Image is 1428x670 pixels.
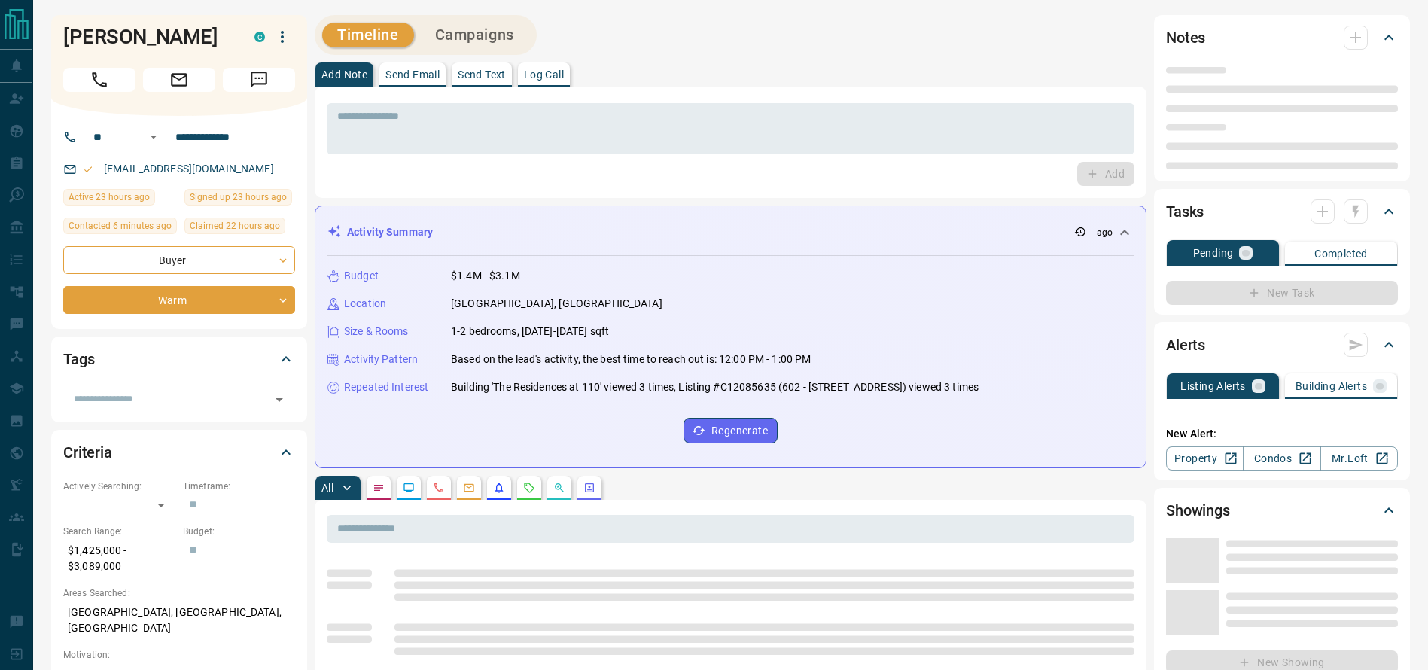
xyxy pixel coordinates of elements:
p: [GEOGRAPHIC_DATA], [GEOGRAPHIC_DATA], [GEOGRAPHIC_DATA] [63,600,295,641]
svg: Notes [373,482,385,494]
p: Search Range: [63,525,175,538]
svg: Lead Browsing Activity [403,482,415,494]
div: Showings [1166,492,1398,528]
p: New Alert: [1166,426,1398,442]
p: 1-2 bedrooms, [DATE]-[DATE] sqft [451,324,609,340]
div: Criteria [63,434,295,471]
p: All [321,483,333,493]
h2: Notes [1166,26,1205,50]
span: Message [223,68,295,92]
div: Sun Oct 12 2025 [63,189,177,210]
p: Log Call [524,69,564,80]
svg: Requests [523,482,535,494]
p: Activity Summary [347,224,433,240]
p: Budget: [183,525,295,538]
button: Regenerate [684,418,778,443]
a: Mr.Loft [1320,446,1398,471]
h2: Criteria [63,440,112,464]
p: Activity Pattern [344,352,418,367]
p: Listing Alerts [1180,381,1246,391]
p: Building 'The Residences at 110' viewed 3 times, Listing #C12085635 (602 - [STREET_ADDRESS]) view... [451,379,979,395]
div: Sun Oct 12 2025 [184,218,295,239]
p: [GEOGRAPHIC_DATA], [GEOGRAPHIC_DATA] [451,296,662,312]
p: Send Text [458,69,506,80]
p: Send Email [385,69,440,80]
div: Buyer [63,246,295,274]
span: Email [143,68,215,92]
p: Repeated Interest [344,379,428,395]
span: Signed up 23 hours ago [190,190,287,205]
svg: Listing Alerts [493,482,505,494]
span: Active 23 hours ago [69,190,150,205]
div: Tasks [1166,193,1398,230]
a: Condos [1243,446,1320,471]
div: condos.ca [254,32,265,42]
h2: Alerts [1166,333,1205,357]
h2: Tasks [1166,199,1204,224]
p: Completed [1314,248,1368,259]
button: Campaigns [420,23,529,47]
div: Sun Oct 12 2025 [184,189,295,210]
p: Location [344,296,386,312]
svg: Calls [433,482,445,494]
button: Timeline [322,23,414,47]
div: Activity Summary-- ago [327,218,1134,246]
p: Size & Rooms [344,324,409,340]
svg: Email Valid [83,164,93,175]
div: Mon Oct 13 2025 [63,218,177,239]
span: Contacted 6 minutes ago [69,218,172,233]
a: Property [1166,446,1244,471]
p: Motivation: [63,648,295,662]
button: Open [269,389,290,410]
span: Claimed 22 hours ago [190,218,280,233]
p: Timeframe: [183,480,295,493]
svg: Agent Actions [583,482,595,494]
div: Alerts [1166,327,1398,363]
div: Warm [63,286,295,314]
h2: Tags [63,347,94,371]
p: Actively Searching: [63,480,175,493]
p: Budget [344,268,379,284]
p: Based on the lead's activity, the best time to reach out is: 12:00 PM - 1:00 PM [451,352,811,367]
p: $1.4M - $3.1M [451,268,520,284]
p: -- ago [1089,226,1113,239]
div: Notes [1166,20,1398,56]
button: Open [145,128,163,146]
div: Tags [63,341,295,377]
p: Add Note [321,69,367,80]
p: Building Alerts [1296,381,1367,391]
p: Areas Searched: [63,586,295,600]
h2: Showings [1166,498,1230,522]
a: [EMAIL_ADDRESS][DOMAIN_NAME] [104,163,274,175]
svg: Emails [463,482,475,494]
span: Call [63,68,135,92]
p: $1,425,000 - $3,089,000 [63,538,175,579]
h1: [PERSON_NAME] [63,25,232,49]
p: Pending [1193,248,1234,258]
svg: Opportunities [553,482,565,494]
